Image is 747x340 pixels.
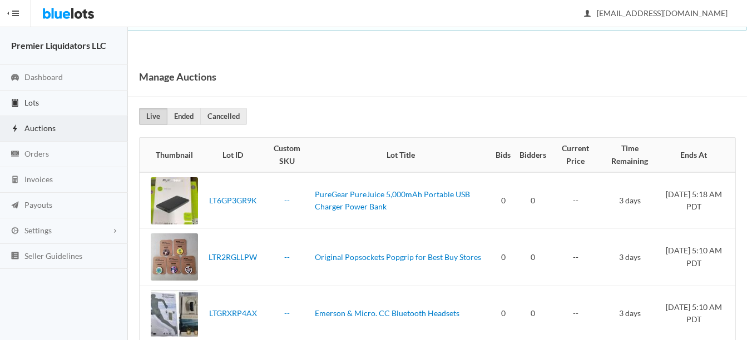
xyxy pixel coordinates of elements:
a: Emerson & Micro. CC Bluetooth Headsets [315,308,459,318]
th: Lot Title [310,138,491,172]
a: LT6GP3GR9K [209,196,257,205]
span: Settings [24,226,52,235]
strong: Premier Liquidators LLC [11,40,106,51]
td: 0 [491,229,515,286]
span: Payouts [24,200,52,209]
h1: Manage Auctions [139,68,216,85]
td: [DATE] 5:10 AM PDT [659,229,735,286]
th: Bidders [515,138,551,172]
a: Ended [167,108,201,125]
span: Invoices [24,174,53,184]
td: 3 days [601,229,659,286]
span: Seller Guidelines [24,251,82,261]
td: -- [551,229,601,286]
ion-icon: cog [9,226,21,237]
ion-icon: clipboard [9,98,21,109]
a: -- [284,252,290,262]
th: Ends At [659,138,735,172]
td: 0 [515,229,551,286]
ion-icon: list box [9,251,21,262]
th: Lot ID [202,138,263,172]
th: Time Remaining [601,138,659,172]
td: 3 days [601,172,659,229]
span: [EMAIL_ADDRESS][DOMAIN_NAME] [585,8,728,18]
a: LTGRXRP4AX [209,308,257,318]
ion-icon: paper plane [9,201,21,211]
span: Lots [24,98,39,107]
span: Orders [24,149,49,158]
ion-icon: cash [9,149,21,160]
a: LTR2RGLLPW [209,252,257,262]
th: Thumbnail [140,138,202,172]
span: Dashboard [24,72,63,82]
ion-icon: person [582,9,593,19]
a: -- [284,196,290,205]
td: -- [551,172,601,229]
td: [DATE] 5:18 AM PDT [659,172,735,229]
ion-icon: speedometer [9,73,21,83]
a: PureGear PureJuice 5,000mAh Portable USB Charger Power Bank [315,189,470,212]
th: Custom SKU [263,138,310,172]
ion-icon: calculator [9,175,21,186]
a: Cancelled [200,108,247,125]
span: Auctions [24,123,56,133]
th: Current Price [551,138,601,172]
td: 0 [515,172,551,229]
a: Original Popsockets Popgrip for Best Buy Stores [315,252,481,262]
a: Live [139,108,167,125]
th: Bids [491,138,515,172]
ion-icon: flash [9,124,21,134]
td: 0 [491,172,515,229]
a: -- [284,308,290,318]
